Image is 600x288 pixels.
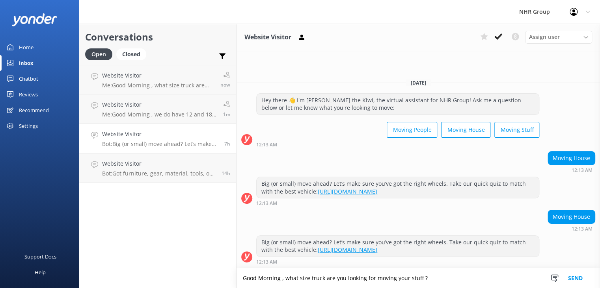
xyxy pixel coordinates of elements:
h4: Website Visitor [102,71,214,80]
div: Settings [19,118,38,134]
span: [DATE] [406,79,431,86]
p: Bot: Big (or small) move ahead? Let’s make sure you’ve got the right wheels. Take our quick quiz ... [102,140,218,148]
a: [URL][DOMAIN_NAME] [318,188,377,195]
div: Help [35,264,46,280]
div: Sep 23 2025 12:13am (UTC +12:00) Pacific/Auckland [548,167,595,173]
div: Reviews [19,87,38,102]
div: Chatbot [19,71,38,87]
a: [URL][DOMAIN_NAME] [318,246,377,253]
textarea: Good Morning , what size truck are you looking for moving your stuff ? [237,268,600,288]
p: Me: Good Morning , we do have 12 and 18 Seater van available for hie , 12 seater will cost you $2... [102,111,217,118]
span: Sep 23 2025 08:03am (UTC +12:00) Pacific/Auckland [220,81,230,88]
h4: Website Visitor [102,159,216,168]
h4: Website Visitor [102,100,217,109]
button: Send [561,268,590,288]
button: Moving People [387,122,437,138]
div: Moving House [548,210,595,223]
div: Sep 23 2025 12:13am (UTC +12:00) Pacific/Auckland [256,259,539,264]
h2: Conversations [85,30,230,44]
div: Hey there 👋 I'm [PERSON_NAME] the Kiwi, the virtual assistant for NHR Group! Ask me a question be... [257,94,539,114]
strong: 12:13 AM [256,260,277,264]
span: Sep 23 2025 08:02am (UTC +12:00) Pacific/Auckland [223,111,230,118]
a: Website VisitorMe:Good Morning , what size truck are you looking for moving your stuff ?now [79,65,236,94]
a: Website VisitorBot:Big (or small) move ahead? Let’s make sure you’ve got the right wheels. Take o... [79,124,236,153]
a: Website VisitorBot:Got furniture, gear, material, tools, or freight to move? Take our quiz to fin... [79,153,236,183]
img: yonder-white-logo.png [12,13,57,26]
div: Recommend [19,102,49,118]
span: Sep 23 2025 12:13am (UTC +12:00) Pacific/Auckland [224,140,230,147]
p: Bot: Got furniture, gear, material, tools, or freight to move? Take our quiz to find the best veh... [102,170,216,177]
div: Sep 23 2025 12:13am (UTC +12:00) Pacific/Auckland [548,226,595,231]
span: Assign user [529,33,560,41]
strong: 12:13 AM [256,201,277,206]
h3: Website Visitor [244,32,291,42]
h4: Website Visitor [102,130,218,138]
div: Home [19,39,34,55]
a: Website VisitorMe:Good Morning , we do have 12 and 18 Seater van available for hie , 12 seater wi... [79,94,236,124]
button: Moving House [441,122,490,138]
button: Moving Stuff [494,122,539,138]
div: Big (or small) move ahead? Let’s make sure you’ve got the right wheels. Take our quick quiz to ma... [257,236,539,257]
strong: 12:13 AM [256,142,277,147]
div: Assign User [525,31,592,43]
div: Open [85,48,112,60]
a: Closed [116,50,150,58]
div: Big (or small) move ahead? Let’s make sure you’ve got the right wheels. Take our quick quiz to ma... [257,177,539,198]
strong: 12:13 AM [572,227,593,231]
a: Open [85,50,116,58]
div: Inbox [19,55,34,71]
div: Closed [116,48,146,60]
span: Sep 22 2025 05:35pm (UTC +12:00) Pacific/Auckland [222,170,230,177]
div: Sep 23 2025 12:13am (UTC +12:00) Pacific/Auckland [256,200,539,206]
strong: 12:13 AM [572,168,593,173]
div: Moving House [548,151,595,165]
p: Me: Good Morning , what size truck are you looking for moving your stuff ? [102,82,214,89]
div: Support Docs [24,249,56,264]
div: Sep 23 2025 12:13am (UTC +12:00) Pacific/Auckland [256,142,539,147]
